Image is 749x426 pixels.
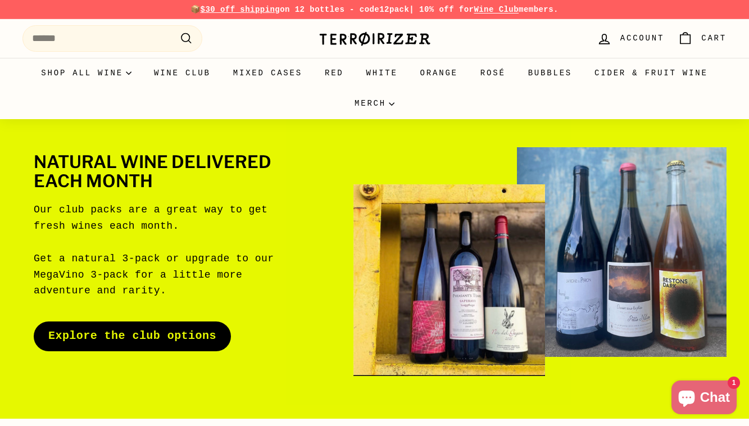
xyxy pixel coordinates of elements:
[314,58,355,88] a: Red
[143,58,222,88] a: Wine Club
[409,58,469,88] a: Orange
[34,153,292,191] h2: Natural wine delivered each month
[590,22,671,55] a: Account
[379,5,409,14] strong: 12pack
[701,32,727,44] span: Cart
[343,88,406,119] summary: Merch
[34,202,292,299] p: Our club packs are a great way to get fresh wines each month. Get a natural 3-pack or upgrade to ...
[469,58,517,88] a: Rosé
[583,58,719,88] a: Cider & Fruit Wine
[34,321,231,351] a: Explore the club options
[30,58,143,88] summary: Shop all wine
[474,5,519,14] a: Wine Club
[671,22,733,55] a: Cart
[620,32,664,44] span: Account
[201,5,280,14] span: $30 off shipping
[355,58,409,88] a: White
[517,58,583,88] a: Bubbles
[22,3,727,16] p: 📦 on 12 bottles - code | 10% off for members.
[222,58,314,88] a: Mixed Cases
[668,380,740,417] inbox-online-store-chat: Shopify online store chat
